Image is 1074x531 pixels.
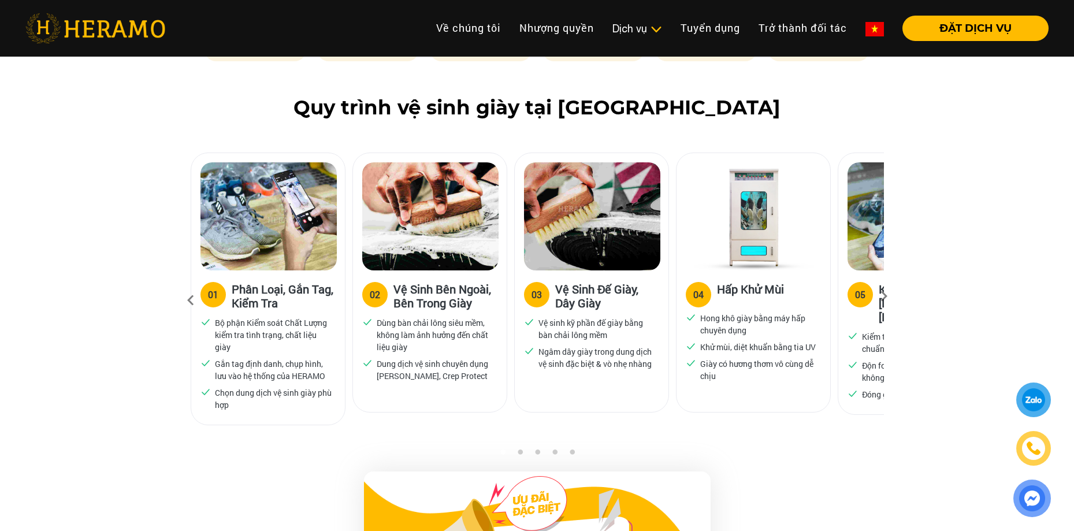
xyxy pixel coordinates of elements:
a: Tuyển dụng [671,16,749,40]
div: Dịch vụ [612,21,662,36]
a: Nhượng quyền [510,16,603,40]
img: Heramo quy trinh ve sinh de giay day giay [524,162,660,270]
img: checked.svg [200,317,211,327]
img: phone-icon [1027,441,1040,455]
p: Dùng bàn chải lông siêu mềm, không làm ảnh hưởng đến chất liệu giày [377,317,493,353]
img: Heramo quy trinh ve sinh kiem tra chat luong dong goi [848,162,984,270]
a: phone-icon [1018,433,1049,464]
p: Bộ phận Kiểm soát Chất Lượng kiểm tra tình trạng, chất liệu giày [215,317,332,353]
img: checked.svg [200,387,211,397]
img: checked.svg [686,312,696,322]
a: Về chúng tôi [427,16,510,40]
h3: Hấp Khử Mùi [717,282,784,305]
p: Hong khô giày bằng máy hấp chuyên dụng [700,312,817,336]
img: heramo-logo.png [25,13,165,43]
button: 1 [497,449,508,461]
img: checked.svg [848,331,858,341]
img: Heramo quy trinh ve sinh hap khu mui giay bang may hap uv [686,162,822,270]
img: checked.svg [848,359,858,370]
div: 05 [855,288,865,302]
img: checked.svg [362,317,373,327]
img: checked.svg [686,341,696,351]
img: checked.svg [362,358,373,368]
h3: Vệ Sinh Đế Giày, Dây Giày [555,282,659,310]
div: 04 [693,288,704,302]
p: Vệ sinh kỹ phần đế giày bằng bàn chải lông mềm [538,317,655,341]
h3: Phân Loại, Gắn Tag, Kiểm Tra [232,282,336,310]
p: Khử mùi, diệt khuẩn bằng tia UV [700,341,816,353]
a: Trở thành đối tác [749,16,856,40]
p: Kiểm tra chất lượng xử lý đạt chuẩn [862,331,979,355]
img: checked.svg [848,388,858,399]
div: 02 [370,288,380,302]
div: 03 [532,288,542,302]
p: Độn foam để giữ form giày không biến dạng [862,359,979,384]
img: subToggleIcon [650,24,662,35]
div: 01 [208,288,218,302]
h3: Kiểm Tra Chất [PERSON_NAME] & [PERSON_NAME] [879,282,983,324]
p: Ngâm dây giày trong dung dịch vệ sinh đặc biệt & vò nhẹ nhàng [538,346,655,370]
button: 2 [514,449,526,461]
p: Gắn tag định danh, chụp hình, lưu vào hệ thống của HERAMO [215,358,332,382]
img: Heramo quy trinh ve sinh giay phan loai gan tag kiem tra [200,162,337,270]
img: checked.svg [200,358,211,368]
img: Heramo quy trinh ve sinh giay ben ngoai ben trong [362,162,499,270]
button: 4 [549,449,560,461]
p: Dung dịch vệ sinh chuyên dụng [PERSON_NAME], Crep Protect [377,358,493,382]
img: checked.svg [686,358,696,368]
img: vn-flag.png [865,22,884,36]
p: Chọn dung dịch vệ sinh giày phù hợp [215,387,332,411]
button: ĐẶT DỊCH VỤ [902,16,1049,41]
button: 3 [532,449,543,461]
h3: Vệ Sinh Bên Ngoài, Bên Trong Giày [393,282,497,310]
img: checked.svg [524,346,534,356]
img: checked.svg [524,317,534,327]
p: Giày có hương thơm vô cùng dễ chịu [700,358,817,382]
button: 5 [566,449,578,461]
h2: Quy trình vệ sinh giày tại [GEOGRAPHIC_DATA] [25,96,1049,120]
p: Đóng gói & giao đến khách hàng [862,388,978,400]
a: ĐẶT DỊCH VỤ [893,23,1049,34]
